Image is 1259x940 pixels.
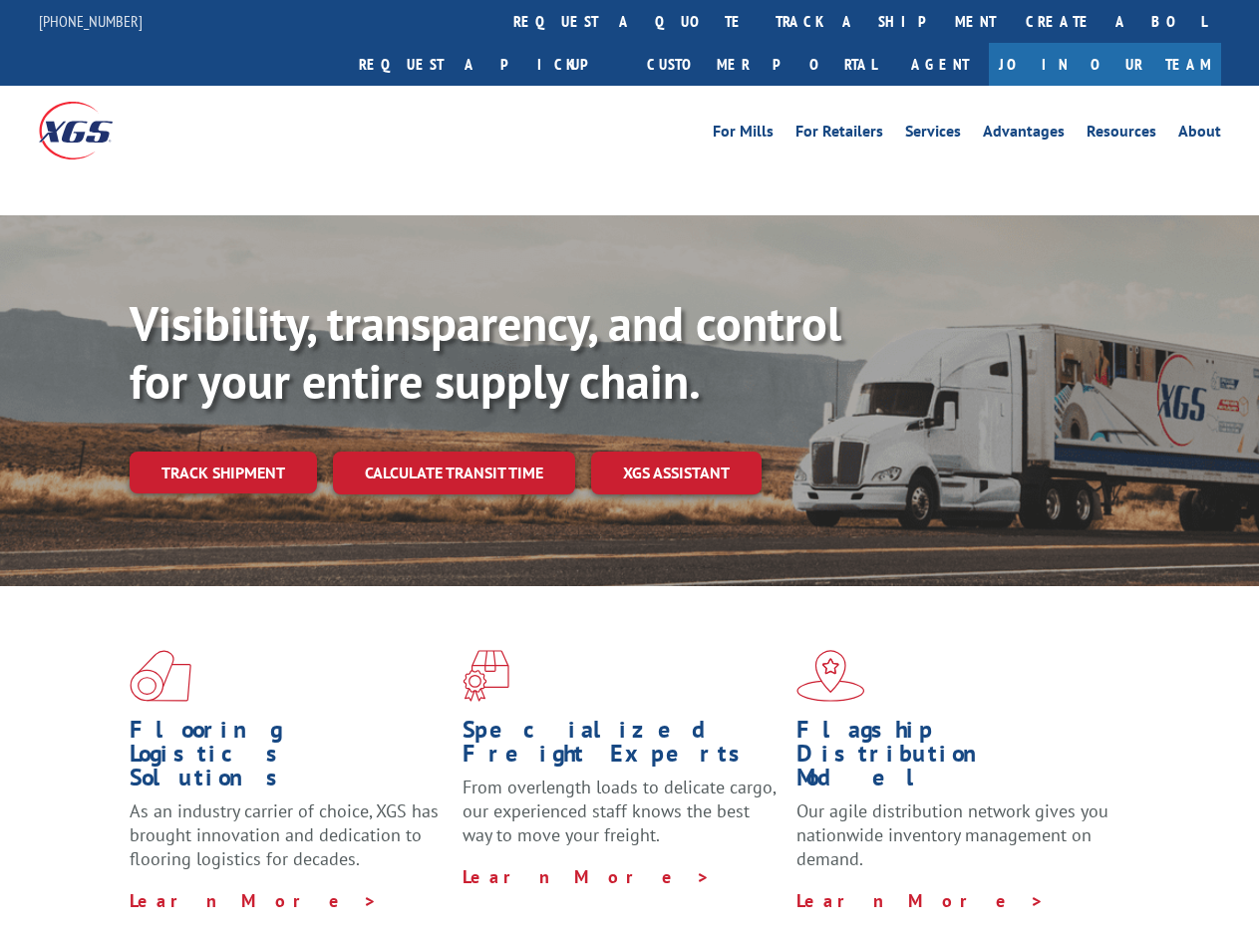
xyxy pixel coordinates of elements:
h1: Flagship Distribution Model [796,718,1114,799]
img: xgs-icon-focused-on-flooring-red [463,650,509,702]
a: Calculate transit time [333,452,575,494]
a: Request a pickup [344,43,632,86]
a: Learn More > [130,889,378,912]
a: Advantages [983,124,1065,146]
a: Customer Portal [632,43,891,86]
span: As an industry carrier of choice, XGS has brought innovation and dedication to flooring logistics... [130,799,439,870]
a: Services [905,124,961,146]
a: Join Our Team [989,43,1221,86]
a: Learn More > [463,865,711,888]
a: About [1178,124,1221,146]
img: xgs-icon-flagship-distribution-model-red [796,650,865,702]
b: Visibility, transparency, and control for your entire supply chain. [130,292,841,412]
a: XGS ASSISTANT [591,452,762,494]
img: xgs-icon-total-supply-chain-intelligence-red [130,650,191,702]
a: For Mills [713,124,774,146]
a: For Retailers [795,124,883,146]
a: Agent [891,43,989,86]
a: Track shipment [130,452,317,493]
a: Learn More > [796,889,1045,912]
h1: Flooring Logistics Solutions [130,718,448,799]
a: Resources [1087,124,1156,146]
a: [PHONE_NUMBER] [39,11,143,31]
p: From overlength loads to delicate cargo, our experienced staff knows the best way to move your fr... [463,776,781,864]
span: Our agile distribution network gives you nationwide inventory management on demand. [796,799,1108,870]
h1: Specialized Freight Experts [463,718,781,776]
